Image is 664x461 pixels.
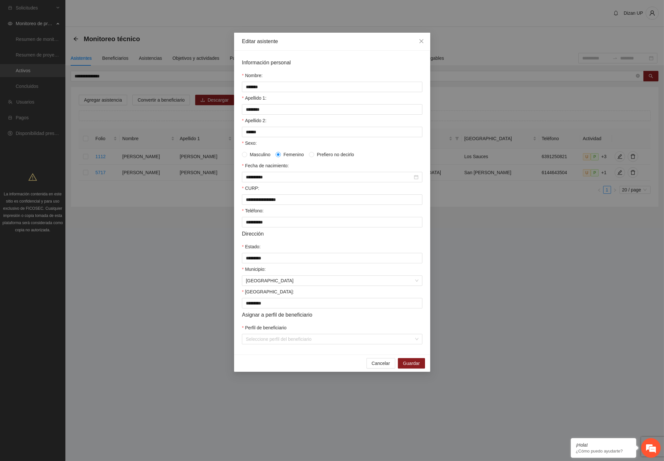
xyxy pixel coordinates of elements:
button: Close [413,33,430,50]
input: CURP: [242,194,422,205]
input: Nombre: [242,82,422,92]
div: ¡Hola! [576,442,631,448]
span: Femenino [281,151,306,158]
input: Estado: [242,253,422,263]
label: Estado: [242,243,261,250]
input: Colonia: [242,298,422,308]
span: Dirección [242,230,264,238]
label: Colonia: [242,288,294,295]
span: Masculino [247,151,273,158]
span: Chihuahua [246,276,418,286]
p: ¿Cómo puedo ayudarte? [576,449,631,453]
label: Sexo: [242,140,257,147]
span: Guardar [403,360,419,367]
span: Cancelar [371,360,390,367]
label: CURP: [242,185,259,192]
span: close [419,39,424,44]
input: Perfil de beneficiario [246,334,414,344]
span: Información personal [242,58,291,67]
div: Editar asistente [242,38,422,45]
span: Asignar a perfil de beneficiario [242,311,312,319]
div: Chatee con nosotros ahora [34,33,110,42]
label: Nombre: [242,72,263,79]
button: Cancelar [366,358,395,369]
span: Estamos en línea. [38,87,90,153]
input: Teléfono: [242,217,422,227]
input: Apellido 1: [242,104,422,115]
label: Apellido 2: [242,117,266,124]
label: Teléfono: [242,207,264,214]
label: Fecha de nacimiento: [242,162,289,169]
span: Prefiero no decirlo [314,151,357,158]
button: Guardar [398,358,425,369]
label: Apellido 1: [242,94,266,102]
label: Perfil de beneficiario [242,324,286,331]
label: Municipio: [242,266,265,273]
input: Fecha de nacimiento: [246,173,413,181]
textarea: Escriba su mensaje y pulse “Intro” [3,178,125,201]
div: Minimizar ventana de chat en vivo [107,3,123,19]
input: Apellido 2: [242,127,422,137]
